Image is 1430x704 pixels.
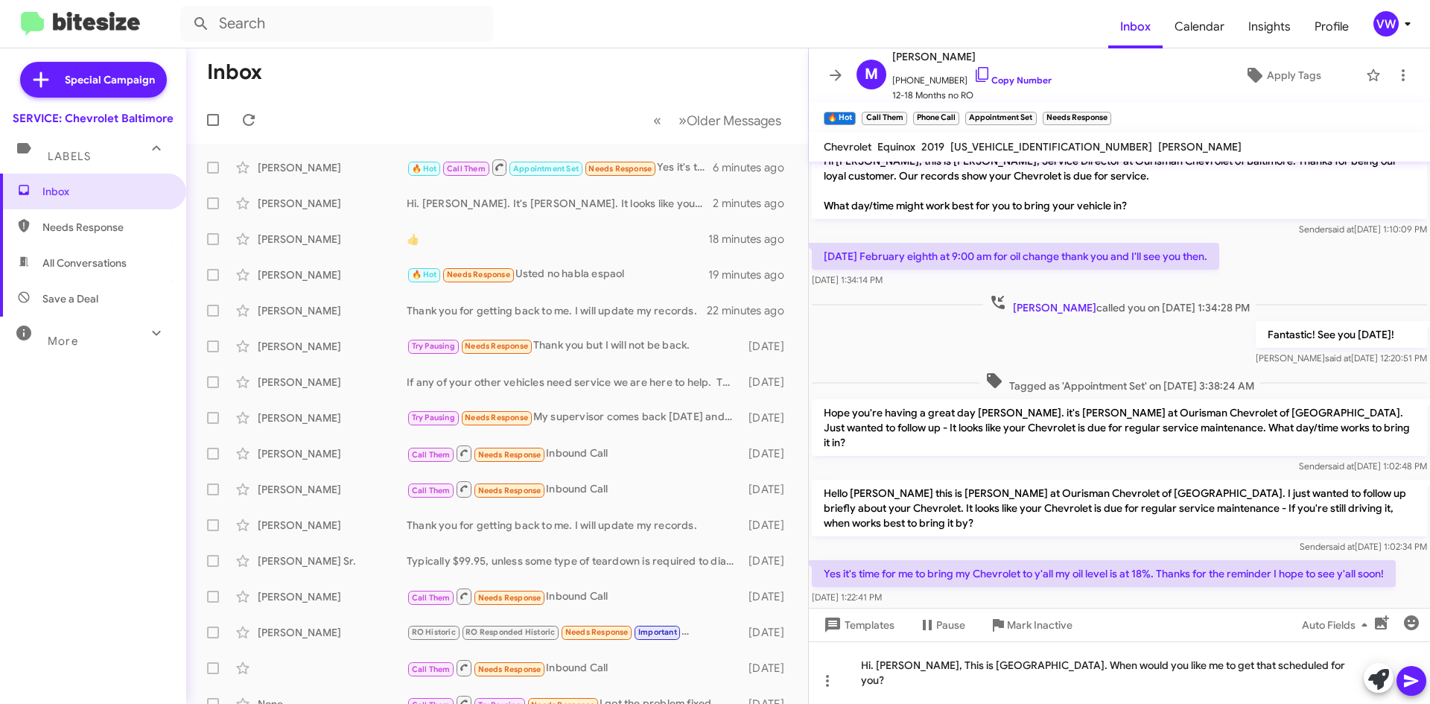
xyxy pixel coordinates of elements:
div: Thank you for getting back to me. I will update my records. [407,518,741,533]
span: Needs Response [478,593,541,603]
div: [DATE] [741,339,796,354]
span: RO Historic [412,627,456,637]
div: If any of your other vehicles need service we are here to help. Thank you [407,375,741,390]
h1: Inbox [207,60,262,84]
span: Needs Response [465,341,528,351]
span: Needs Response [565,627,629,637]
a: Calendar [1163,5,1236,48]
div: Thank you for getting back to me. I will update my records. [407,303,707,318]
span: Needs Response [588,164,652,174]
span: Sender [DATE] 1:02:34 PM [1300,541,1427,552]
span: Needs Response [465,413,528,422]
button: VW [1361,11,1414,37]
span: called you on [DATE] 1:34:28 PM [983,294,1256,315]
span: Appointment Set [513,164,579,174]
span: Tagged as 'Appointment Set' on [DATE] 3:38:24 AM [979,372,1260,393]
span: Sender [DATE] 1:02:48 PM [1299,460,1427,472]
div: [DATE] [741,410,796,425]
span: Needs Response [478,486,541,495]
div: [PERSON_NAME] [258,303,407,318]
div: [PERSON_NAME] [258,375,407,390]
div: Typically $99.95, unless some type of teardown is required to diagnose. [407,554,741,568]
span: [PHONE_NUMBER] [892,66,1052,88]
span: Call Them [447,164,486,174]
span: Call Them [412,486,451,495]
span: said at [1329,541,1355,552]
span: [PERSON_NAME] [1013,301,1096,314]
div: [DATE] [741,589,796,604]
div: 18 minutes ago [708,232,796,247]
span: Needs Response [447,270,510,279]
span: Call Them [412,593,451,603]
div: Thank you but I will not be back. [407,337,741,355]
p: Hello [PERSON_NAME] this is [PERSON_NAME] at Ourisman Chevrolet of [GEOGRAPHIC_DATA]. I just want... [812,480,1427,536]
span: [PERSON_NAME] [DATE] 12:20:51 PM [1256,352,1427,364]
div: [PERSON_NAME] [258,267,407,282]
button: Mark Inactive [977,612,1084,638]
div: Hi. [PERSON_NAME], This is [GEOGRAPHIC_DATA]. When would you like me to get that scheduled for you? [809,641,1430,704]
span: Forwarded [683,626,732,640]
button: Auto Fields [1290,612,1385,638]
div: [PERSON_NAME] [258,589,407,604]
div: [PERSON_NAME] [258,196,407,211]
span: said at [1325,352,1351,364]
div: [PERSON_NAME] [258,160,407,175]
span: [DATE] 1:34:14 PM [812,274,883,285]
div: Inbound Call [407,659,741,677]
span: Inbox [1108,5,1163,48]
a: Copy Number [973,74,1052,86]
span: said at [1328,460,1354,472]
span: Pause [936,612,965,638]
div: [DATE] [741,554,796,568]
span: Important [638,627,677,637]
button: Next [670,105,790,136]
button: Apply Tags [1206,62,1358,89]
small: Needs Response [1043,112,1111,125]
div: [PERSON_NAME] [258,410,407,425]
span: Profile [1303,5,1361,48]
p: [DATE] February eighth at 9:00 am for oil change thank you and I'll see you then. [812,243,1219,270]
small: 🔥 Hot [824,112,856,125]
span: Older Messages [687,112,781,129]
p: Yes it's time for me to bring my Chevrolet to y'all my oil level is at 18%. Thanks for the remind... [812,560,1396,587]
span: Inbox [42,184,169,199]
span: More [48,334,78,348]
span: Chevrolet [824,140,871,153]
span: Special Campaign [65,72,155,87]
nav: Page navigation example [645,105,790,136]
div: [DATE] [741,446,796,461]
input: Search [180,6,493,42]
p: Hi [PERSON_NAME], this is [PERSON_NAME], Service Director at Ourisman Chevrolet of Baltimore. Tha... [812,148,1427,219]
div: Inbound Call [407,587,741,606]
span: Labels [48,150,91,163]
div: Yes it's time for me to bring my Chevrolet to y'all my oil level is at 18%. Thanks for the remind... [407,158,713,177]
div: [PERSON_NAME] [258,482,407,497]
span: Mark Inactive [1007,612,1072,638]
div: 👍 [407,232,708,247]
span: 🔥 Hot [412,270,437,279]
span: 🔥 Hot [412,164,437,174]
div: SERVICE: Chevrolet Baltimore [13,111,174,126]
button: Previous [644,105,670,136]
div: [DATE] [741,482,796,497]
p: Fantastic! See you [DATE]! [1256,321,1427,348]
span: Call Them [412,665,451,674]
div: 22 minutes ago [707,303,796,318]
div: 19 minutes ago [708,267,796,282]
span: Save a Deal [42,291,98,306]
span: « [653,111,661,130]
span: Needs Response [42,220,169,235]
button: Templates [809,612,906,638]
span: Needs Response [478,665,541,674]
a: Insights [1236,5,1303,48]
span: 12-18 Months no RO [892,88,1052,103]
span: [PERSON_NAME] [1158,140,1242,153]
span: Sender [DATE] 1:10:09 PM [1299,223,1427,235]
span: Auto Fields [1302,612,1373,638]
span: Call Them [412,450,451,460]
p: Hope you're having a great day [PERSON_NAME]. it's [PERSON_NAME] at Ourisman Chevrolet of [GEOGRA... [812,399,1427,456]
span: All Conversations [42,256,127,270]
span: [US_VEHICLE_IDENTIFICATION_NUMBER] [950,140,1152,153]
